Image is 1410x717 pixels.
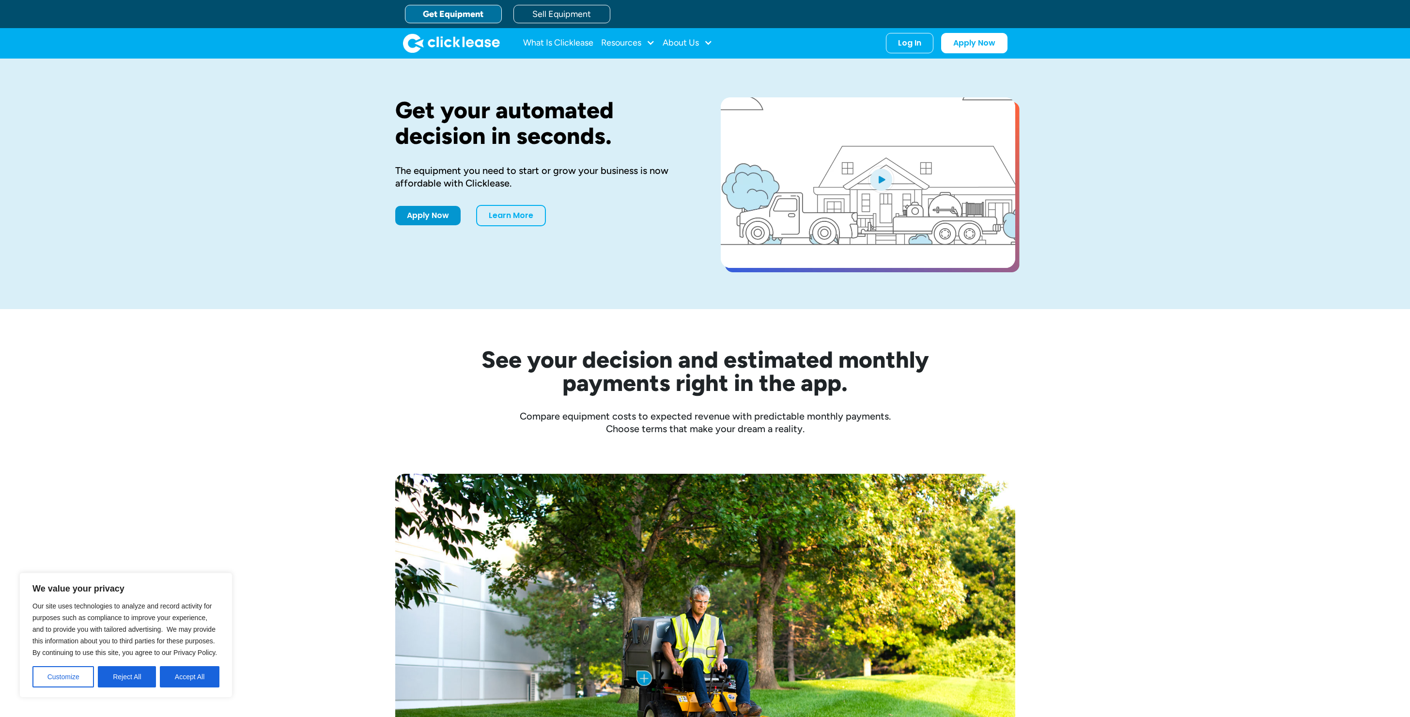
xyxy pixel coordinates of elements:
[32,583,219,594] p: We value your privacy
[721,97,1015,268] a: open lightbox
[941,33,1007,53] a: Apply Now
[898,38,921,48] div: Log In
[513,5,610,23] a: Sell Equipment
[868,166,894,193] img: Blue play button logo on a light blue circular background
[405,5,502,23] a: Get Equipment
[601,33,655,53] div: Resources
[32,666,94,687] button: Customize
[98,666,156,687] button: Reject All
[160,666,219,687] button: Accept All
[395,97,690,149] h1: Get your automated decision in seconds.
[636,670,652,686] img: Plus icon with blue background
[434,348,976,394] h2: See your decision and estimated monthly payments right in the app.
[32,602,217,656] span: Our site uses technologies to analyze and record activity for purposes such as compliance to impr...
[19,573,232,698] div: We value your privacy
[395,410,1015,435] div: Compare equipment costs to expected revenue with predictable monthly payments. Choose terms that ...
[663,33,713,53] div: About Us
[523,33,593,53] a: What Is Clicklease
[476,205,546,226] a: Learn More
[395,206,461,225] a: Apply Now
[395,164,690,189] div: The equipment you need to start or grow your business is now affordable with Clicklease.
[403,33,500,53] img: Clicklease logo
[403,33,500,53] a: home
